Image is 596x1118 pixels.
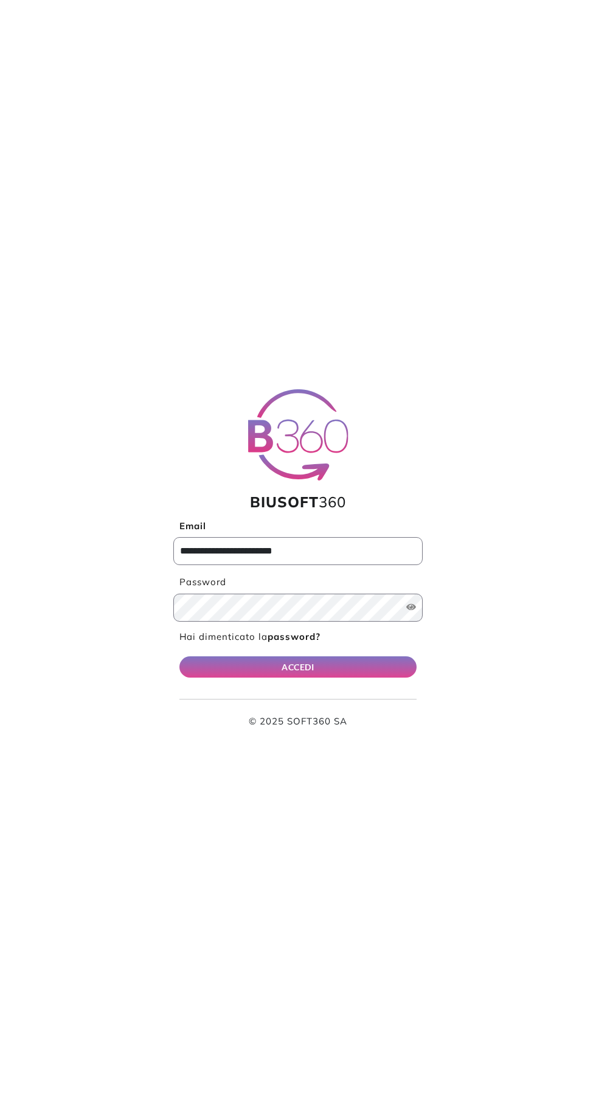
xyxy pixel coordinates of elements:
[173,575,423,589] label: Password
[179,715,417,729] p: © 2025 SOFT360 SA
[179,520,206,532] b: Email
[179,631,321,642] a: Hai dimenticato lapassword?
[268,631,321,642] b: password?
[173,493,423,511] h1: 360
[179,656,417,678] button: ACCEDI
[250,493,319,511] span: BIUSOFT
